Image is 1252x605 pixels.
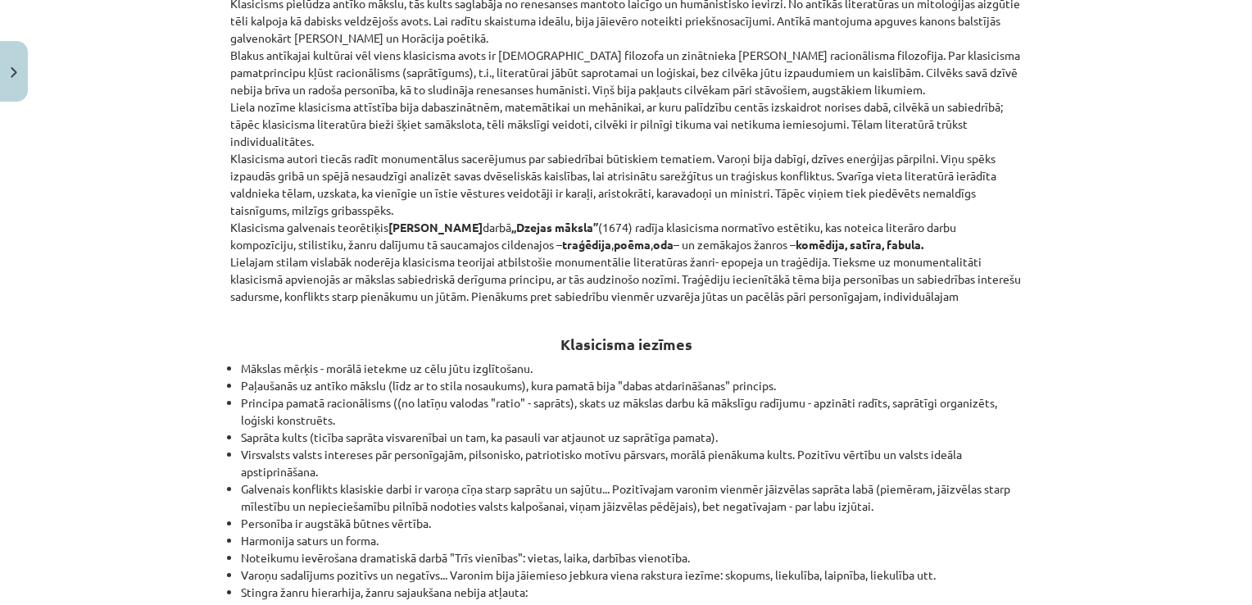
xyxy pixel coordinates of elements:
li: Saprāta kults (ticība saprāta visvarenībai un tam, ka pasauli var atjaunot uz saprātīga pamata). [241,429,1022,446]
li: Mākslas mērķis - morālā ietekme uz cēlu jūtu izglītošanu. [241,360,1022,377]
li: Paļaušanās uz antīko mākslu (līdz ar to stila nosaukums), kura pamatā bija "dabas atdarināšanas" ... [241,377,1022,394]
li: Galvenais konflikts klasiskie darbi ir varoņa cīņa starp saprātu un sajūtu... Pozitīvajam varonim... [241,480,1022,515]
li: Varoņu sadalījums pozitīvs un negatīvs... Varonim bija jāiemieso jebkura viena rakstura iezīme: s... [241,566,1022,584]
strong: Klasicisma iezīmes [560,334,692,353]
li: Virsvalsts valsts intereses pār personīgajām, pilsonisko, patriotisko motīvu pārsvars, morālā pie... [241,446,1022,480]
strong: [PERSON_NAME] [388,220,483,234]
img: icon-close-lesson-0947bae3869378f0d4975bcd49f059093ad1ed9edebbc8119c70593378902aed.svg [11,67,17,78]
li: Principa pamatā racionālisms ((no latīņu valodas "ratio" - saprāts), skats uz mākslas darbu kā mā... [241,394,1022,429]
strong: poēma [614,237,651,252]
li: Stingra žanru hierarhija, žanru sajaukšana nebija atļauta: [241,584,1022,601]
strong: komēdija, satīra, fabula. [796,237,923,252]
li: Noteikumu ievērošana dramatiskā darbā "Trīs vienības": vietas, laika, darbības vienotība. [241,549,1022,566]
strong: „Dzejas māksla” [511,220,598,234]
strong: traģēdija [562,237,611,252]
strong: oda [653,237,674,252]
li: Personība ir augstākā būtnes vērtība. [241,515,1022,532]
li: Harmonija saturs un forma. [241,532,1022,549]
